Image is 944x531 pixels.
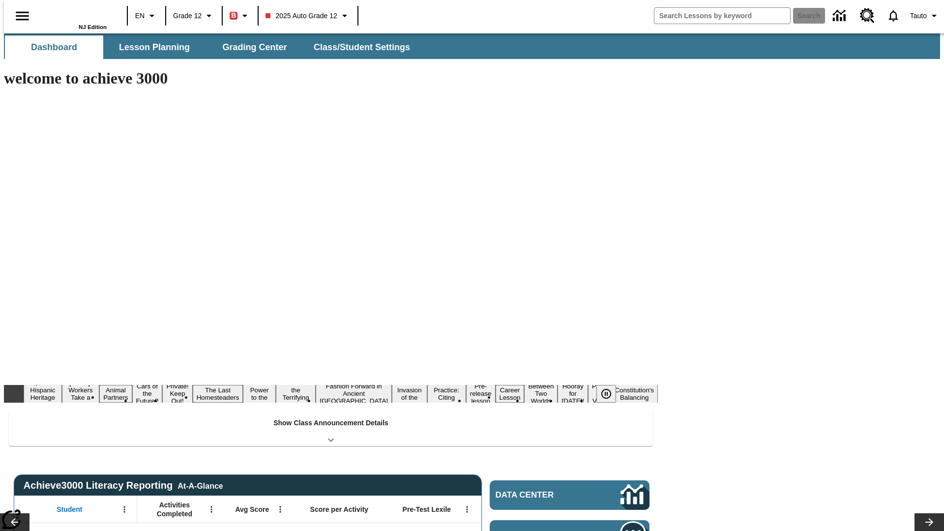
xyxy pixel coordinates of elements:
button: Slide 6 The Last Homesteaders [193,385,243,403]
p: Show Class Announcement Details [273,418,388,428]
button: Slide 11 Mixed Practice: Citing Evidence [427,378,466,410]
a: Data Center [490,480,649,510]
button: Slide 7 Solar Power to the People [243,378,276,410]
span: Grade 12 [173,11,202,21]
span: Avg Score [235,505,269,514]
a: Resource Center, Will open in new tab [854,2,881,29]
button: Grading Center [206,35,304,59]
button: Class/Student Settings [306,35,418,59]
button: Slide 12 Pre-release lesson [466,381,496,406]
button: Slide 13 Career Lesson [496,385,525,403]
button: Slide 3 Animal Partners [99,385,132,403]
button: Open Menu [273,502,288,517]
button: Slide 2 Labor Day: Workers Take a Stand [62,378,99,410]
button: Slide 9 Fashion Forward in Ancient Rome [316,381,392,406]
span: Tauto [910,11,927,21]
button: Class: 2025 Auto Grade 12, Select your class [262,7,354,25]
span: EN [135,11,145,21]
button: Open Menu [204,502,219,517]
span: Student [57,505,82,514]
button: Open Menu [117,502,132,517]
button: Lesson Planning [105,35,204,59]
input: search field [654,8,790,24]
button: Slide 15 Hooray for Constitution Day! [558,381,588,406]
button: Slide 10 The Invasion of the Free CD [392,378,427,410]
span: Activities Completed [142,501,207,518]
button: Dashboard [5,35,103,59]
button: Slide 5 Private! Keep Out! [162,381,192,406]
div: Home [43,3,107,30]
span: Data Center [496,490,588,500]
div: Show Class Announcement Details [9,412,653,446]
button: Slide 4 Cars of the Future? [132,381,163,406]
div: At-A-Glance [177,480,223,491]
span: 2025 Auto Grade 12 [265,11,337,21]
button: Slide 16 Point of View [588,381,611,406]
span: Score per Activity [310,505,369,514]
span: Pre-Test Lexile [403,505,451,514]
div: SubNavbar [4,33,940,59]
button: Slide 14 Between Two Worlds [524,381,558,406]
h1: welcome to achieve 3000 [4,69,658,88]
button: Lesson carousel, Next [914,513,944,531]
a: Notifications [881,3,906,29]
button: Open side menu [8,1,37,30]
a: Home [43,4,107,24]
span: NJ Edition [79,24,107,30]
button: Language: EN, Select a language [131,7,162,25]
div: SubNavbar [4,35,419,59]
button: Slide 8 Attack of the Terrifying Tomatoes [276,378,316,410]
button: Pause [596,385,616,403]
button: Slide 17 The Constitution's Balancing Act [611,378,658,410]
button: Slide 1 ¡Viva Hispanic Heritage Month! [24,378,62,410]
span: Achieve3000 Literacy Reporting [24,480,223,491]
button: Boost Class color is red. Change class color [226,7,255,25]
button: Profile/Settings [906,7,944,25]
a: Data Center [827,2,854,29]
span: B [231,9,236,22]
div: Pause [596,385,626,403]
button: Open Menu [460,502,474,517]
button: Grade: Grade 12, Select a grade [169,7,219,25]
